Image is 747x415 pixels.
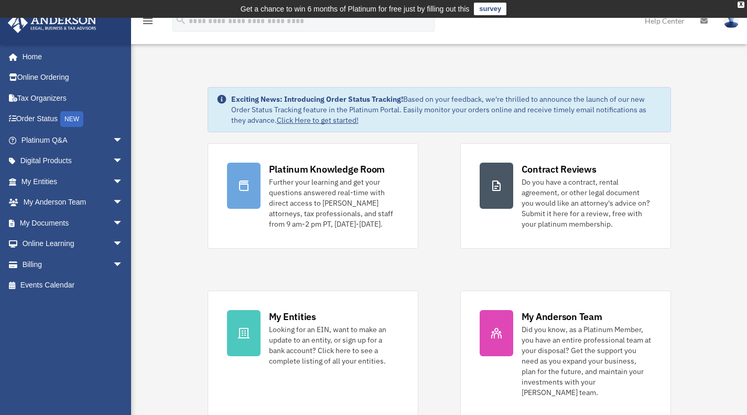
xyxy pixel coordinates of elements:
span: arrow_drop_down [113,212,134,234]
img: Anderson Advisors Platinum Portal [5,13,100,33]
a: Billingarrow_drop_down [7,254,139,275]
span: arrow_drop_down [113,171,134,193]
strong: Exciting News: Introducing Order Status Tracking! [231,94,403,104]
a: Home [7,46,134,67]
a: Events Calendar [7,275,139,296]
a: menu [142,18,154,27]
span: arrow_drop_down [113,233,134,255]
div: Further your learning and get your questions answered real-time with direct access to [PERSON_NAM... [269,177,399,229]
a: Platinum Knowledge Room Further your learning and get your questions answered real-time with dire... [208,143,418,249]
span: arrow_drop_down [113,151,134,172]
span: arrow_drop_down [113,192,134,214]
a: Digital Productsarrow_drop_down [7,151,139,172]
div: Contract Reviews [522,163,597,176]
span: arrow_drop_down [113,254,134,275]
a: My Documentsarrow_drop_down [7,212,139,233]
a: Click Here to get started! [277,115,359,125]
div: Looking for an EIN, want to make an update to an entity, or sign up for a bank account? Click her... [269,324,399,366]
i: menu [142,15,154,27]
div: My Entities [269,310,316,323]
a: Contract Reviews Do you have a contract, rental agreement, or other legal document you would like... [460,143,671,249]
span: arrow_drop_down [113,130,134,151]
div: Based on your feedback, we're thrilled to announce the launch of our new Order Status Tracking fe... [231,94,662,125]
div: My Anderson Team [522,310,602,323]
a: Tax Organizers [7,88,139,109]
i: search [175,14,187,26]
a: survey [474,3,506,15]
div: Get a chance to win 6 months of Platinum for free just by filling out this [241,3,470,15]
a: Order StatusNEW [7,109,139,130]
div: Did you know, as a Platinum Member, you have an entire professional team at your disposal? Get th... [522,324,652,398]
a: Platinum Q&Aarrow_drop_down [7,130,139,151]
div: Do you have a contract, rental agreement, or other legal document you would like an attorney's ad... [522,177,652,229]
a: Online Ordering [7,67,139,88]
img: User Pic [723,13,739,28]
div: NEW [60,111,83,127]
div: close [738,2,744,8]
a: Online Learningarrow_drop_down [7,233,139,254]
a: My Anderson Teamarrow_drop_down [7,192,139,213]
div: Platinum Knowledge Room [269,163,385,176]
a: My Entitiesarrow_drop_down [7,171,139,192]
